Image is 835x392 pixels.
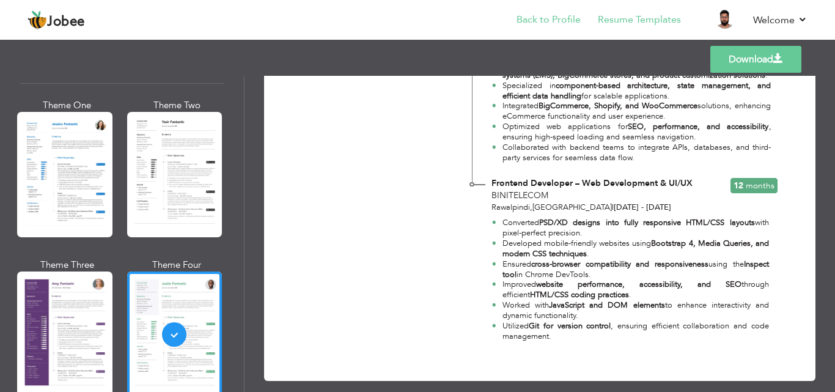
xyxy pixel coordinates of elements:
[531,259,708,270] strong: cross-browser compatibility and responsiveness
[598,13,681,27] a: Resume Templates
[492,279,768,300] li: Improved through efficient .
[492,300,768,321] li: Worked with to enhance interactivity and dynamic functionality.
[20,259,115,272] div: Theme Three
[530,202,532,213] span: ,
[529,320,611,331] strong: Git for version control
[492,81,771,102] li: Specialized in for scalable applications.
[492,218,768,239] li: Converted with pixel-perfect precision.
[612,202,671,213] span: [DATE] - [DATE]
[130,99,225,112] div: Theme Two
[710,46,801,73] a: Download
[492,321,768,342] li: Utilized , ensuring efficient collaboration and code management.
[746,180,774,191] span: Months
[492,259,768,280] li: Ensured using the in Chrome DevTools.
[530,289,629,300] strong: HTML/CSS coding practices
[517,13,581,27] a: Back to Profile
[491,190,548,201] span: BiniTelecom
[492,142,771,163] li: Collaborated with backend teams to integrate APIs, databases, and third-party services for seamle...
[130,259,225,272] div: Theme Four
[539,217,755,228] strong: PSD/XD designs into fully responsive HTML/CSS layouts
[20,99,115,112] div: Theme One
[28,10,47,30] img: jobee.io
[502,80,771,102] strong: component-based architecture, state management, and efficient data handling
[502,259,769,280] strong: Inspect tool
[536,279,741,290] strong: website performance, accessibility, and SEO
[491,177,693,189] span: Frontend Developer – Web Development & UI/UX
[549,300,664,311] strong: JavaScript and DOM elements
[539,100,697,111] strong: BigCommerce, Shopify, and WooCommerce
[28,10,85,30] a: Jobee
[502,238,769,259] strong: Bootstrap 4, Media Queries, and modern CSS techniques
[734,180,743,191] span: 12
[628,121,769,132] strong: SEO, performance, and accessibility
[612,202,614,213] span: |
[491,202,612,213] span: Rawalpindi [GEOGRAPHIC_DATA]
[492,101,771,122] li: Integrated solutions, enhancing eCommerce functionality and user experience.
[492,239,768,259] li: Developed mobile-friendly websites using .
[715,9,735,29] img: Profile Img
[47,15,85,29] span: Jobee
[753,13,807,28] a: Welcome
[492,122,771,142] li: Optimized web applications for , ensuring high-speed loading and seamless navigation.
